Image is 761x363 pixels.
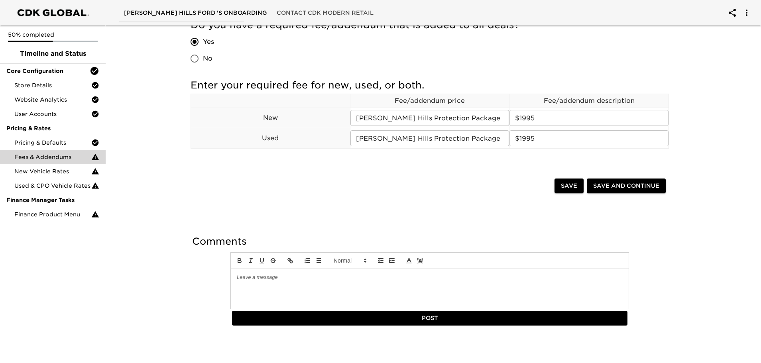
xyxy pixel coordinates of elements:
span: Save [561,181,577,191]
span: Fees & Addendums [14,153,91,161]
span: Save and Continue [593,181,659,191]
span: Contact CDK Modern Retail [277,8,374,18]
span: No [203,54,212,63]
span: Website Analytics [14,96,91,104]
span: Timeline and Status [6,49,99,59]
span: Pricing & Defaults [14,139,91,147]
span: Yes [203,37,214,47]
span: Used & CPO Vehicle Rates [14,182,91,190]
button: Post [232,311,627,326]
button: account of current user [737,3,756,22]
p: Fee/addendum price [350,96,509,106]
span: New Vehicle Rates [14,167,91,175]
p: New [191,113,350,123]
span: Core Configuration [6,67,90,75]
span: Finance Manager Tasks [6,196,99,204]
h5: Comments [192,235,667,248]
span: Finance Product Menu [14,210,91,218]
span: User Accounts [14,110,91,118]
span: Pricing & Rates [6,124,99,132]
button: account of current user [723,3,742,22]
span: Post [235,313,624,323]
h5: Enter your required fee for new, used, or both. [191,79,669,92]
p: Used [191,133,350,143]
span: [PERSON_NAME] Hills Ford 's Onboarding [124,8,267,18]
span: Store Details [14,81,91,89]
p: Fee/addendum description [509,96,669,106]
button: Save [555,179,584,193]
button: Save and Continue [587,179,666,193]
p: 50% completed [8,31,98,39]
